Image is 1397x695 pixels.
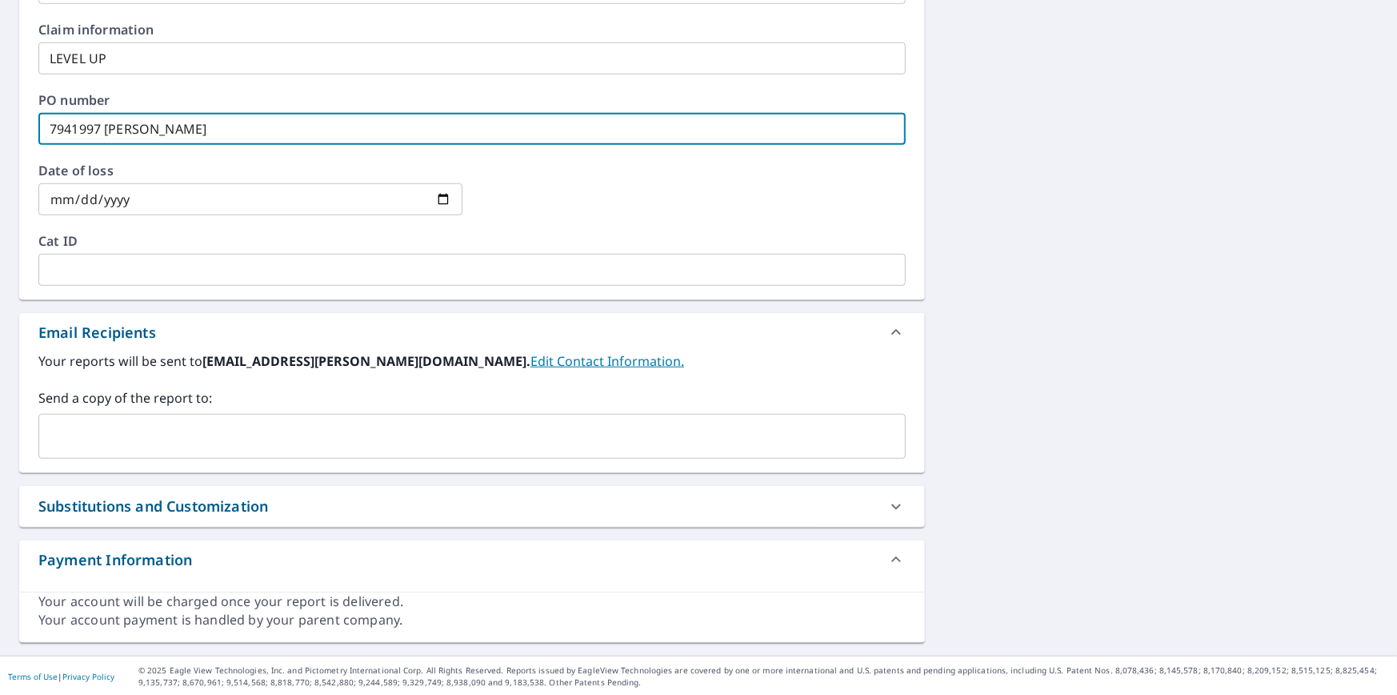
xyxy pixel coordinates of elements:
[202,352,530,370] b: [EMAIL_ADDRESS][PERSON_NAME][DOMAIN_NAME].
[19,313,925,352] div: Email Recipients
[8,671,58,682] a: Terms of Use
[38,611,906,629] div: Your account payment is handled by your parent company.
[38,593,906,611] div: Your account will be charged once your report is delivered.
[19,540,925,579] div: Payment Information
[38,23,906,36] label: Claim information
[38,496,268,517] div: Substitutions and Customization
[38,94,906,106] label: PO number
[62,671,114,682] a: Privacy Policy
[38,235,906,247] label: Cat ID
[138,665,1389,689] p: © 2025 Eagle View Technologies, Inc. and Pictometry International Corp. All Rights Reserved. Repo...
[530,352,684,370] a: EditContactInfo
[38,388,906,408] label: Send a copy of the report to:
[38,549,192,571] div: Payment Information
[19,486,925,527] div: Substitutions and Customization
[8,672,114,681] p: |
[38,164,462,177] label: Date of loss
[38,322,156,343] div: Email Recipients
[38,352,906,371] label: Your reports will be sent to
